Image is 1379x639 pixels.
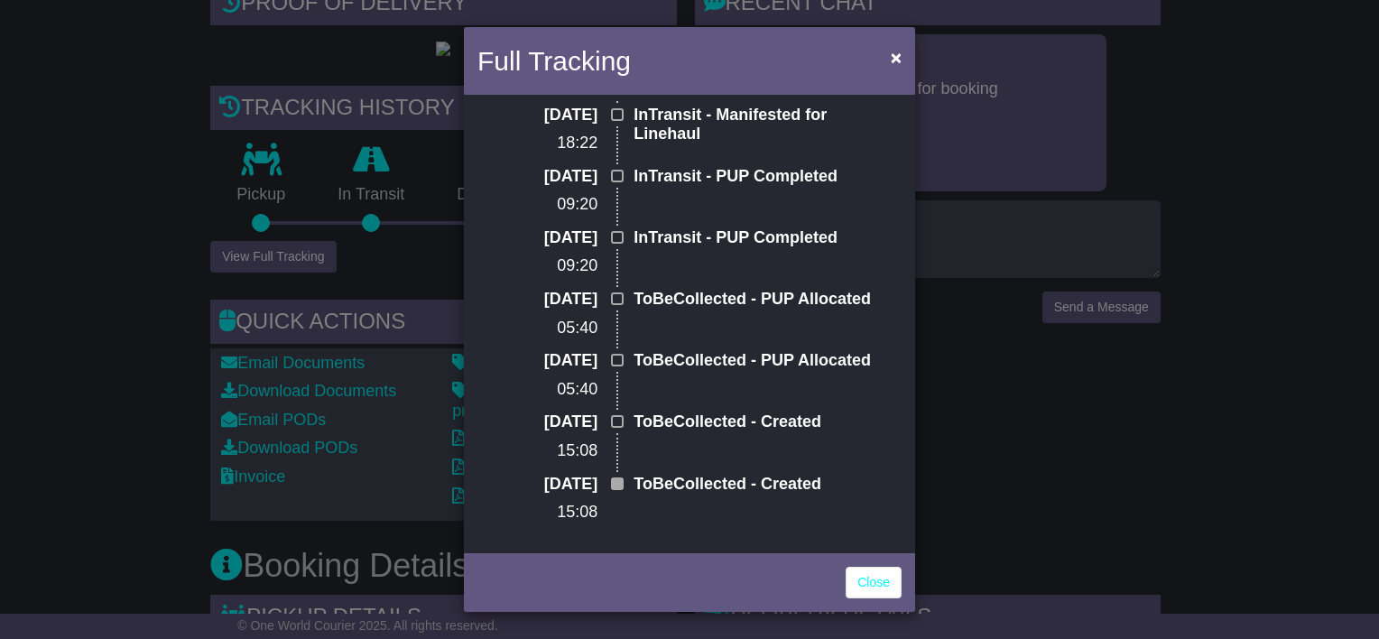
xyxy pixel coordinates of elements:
p: ToBeCollected - Created [634,412,875,432]
p: InTransit - PUP Completed [634,228,875,248]
p: [DATE] [504,167,597,187]
p: [DATE] [504,290,597,310]
p: InTransit - Manifested for Linehaul [634,106,875,144]
p: InTransit - PUP Completed [634,167,875,187]
p: 05:40 [504,380,597,400]
p: ToBeCollected - PUP Allocated [634,351,875,371]
button: Close [882,39,911,76]
p: 09:20 [504,256,597,276]
h4: Full Tracking [477,41,631,81]
p: 15:08 [504,503,597,523]
p: 05:40 [504,319,597,338]
p: 09:20 [504,195,597,215]
p: 18:22 [504,134,597,153]
p: [DATE] [504,228,597,248]
p: ToBeCollected - Created [634,475,875,495]
p: [DATE] [504,412,597,432]
a: Close [846,567,902,598]
p: [DATE] [504,106,597,125]
p: [DATE] [504,475,597,495]
p: 15:08 [504,441,597,461]
span: × [891,47,902,68]
p: ToBeCollected - PUP Allocated [634,290,875,310]
p: [DATE] [504,351,597,371]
